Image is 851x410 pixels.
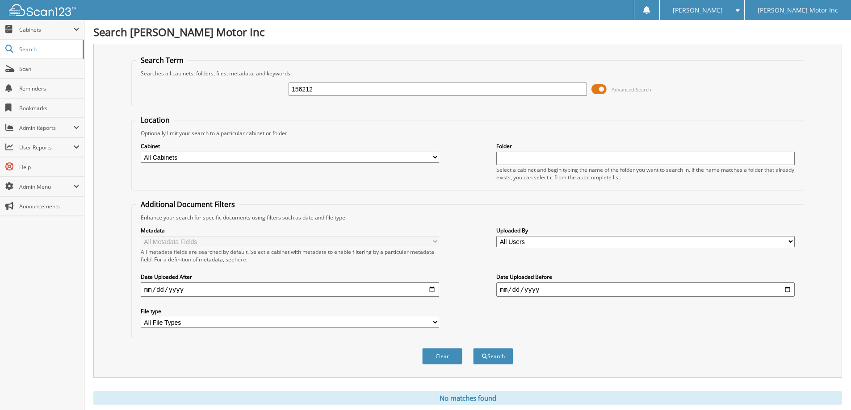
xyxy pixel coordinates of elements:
[19,85,80,92] span: Reminders
[141,248,439,263] div: All metadata fields are searched by default. Select a cabinet with metadata to enable filtering b...
[136,214,799,221] div: Enhance your search for specific documents using filters such as date and file type.
[19,144,73,151] span: User Reports
[141,307,439,315] label: File type
[93,391,842,405] div: No matches found
[19,46,78,53] span: Search
[9,4,76,16] img: scan123-logo-white.svg
[19,65,80,73] span: Scan
[473,348,513,364] button: Search
[136,55,188,65] legend: Search Term
[496,166,795,181] div: Select a cabinet and begin typing the name of the folder you want to search in. If the name match...
[496,273,795,281] label: Date Uploaded Before
[422,348,462,364] button: Clear
[19,183,73,191] span: Admin Menu
[673,8,723,13] span: [PERSON_NAME]
[19,203,80,210] span: Announcements
[136,199,239,209] legend: Additional Document Filters
[496,227,795,234] label: Uploaded By
[235,256,246,263] a: here
[141,282,439,297] input: start
[136,115,174,125] legend: Location
[496,142,795,150] label: Folder
[496,282,795,297] input: end
[141,142,439,150] label: Cabinet
[136,70,799,77] div: Searches all cabinets, folders, files, metadata, and keywords
[141,273,439,281] label: Date Uploaded After
[612,86,651,93] span: Advanced Search
[19,104,80,112] span: Bookmarks
[19,26,73,33] span: Cabinets
[93,25,842,39] h1: Search [PERSON_NAME] Motor Inc
[758,8,838,13] span: [PERSON_NAME] Motor Inc
[141,227,439,234] label: Metadata
[136,129,799,137] div: Optionally limit your search to a particular cabinet or folder
[19,163,80,171] span: Help
[19,124,73,132] span: Admin Reports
